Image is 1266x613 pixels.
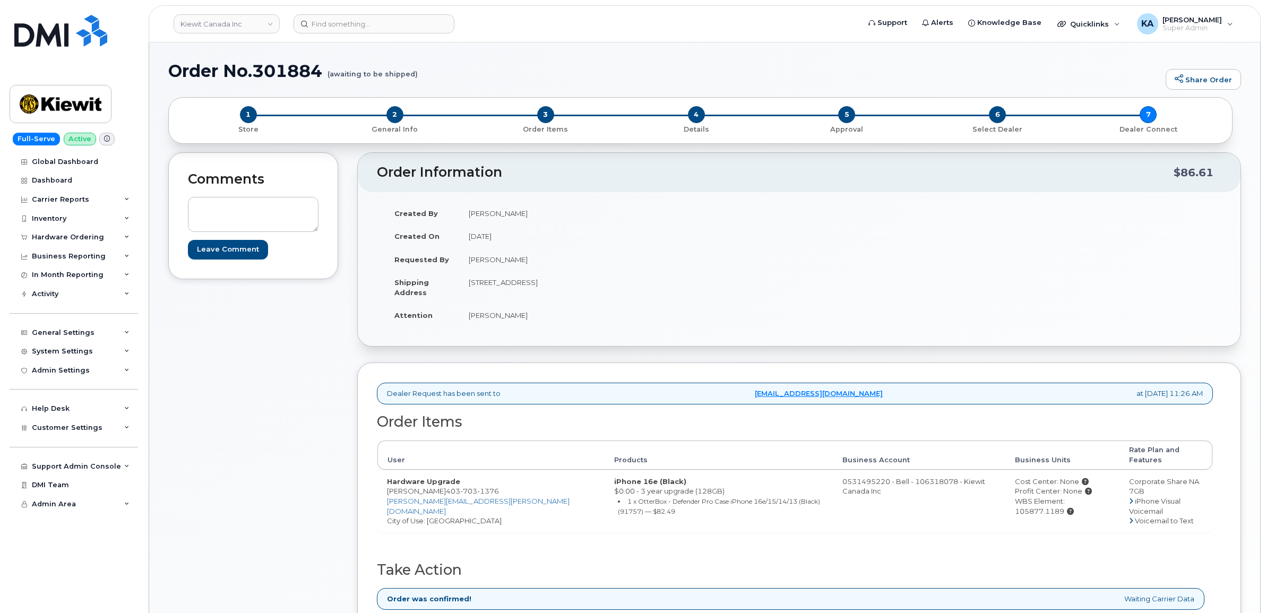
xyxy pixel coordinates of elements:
[470,123,621,134] a: 3 Order Items
[926,125,1069,134] p: Select Dealer
[922,123,1073,134] a: 6 Select Dealer
[459,248,791,271] td: [PERSON_NAME]
[394,209,438,218] strong: Created By
[240,106,257,123] span: 1
[377,441,605,470] th: User
[1166,69,1241,90] a: Share Order
[605,470,832,532] td: $0.00 - 3 year upgrade (128GB)
[377,470,605,532] td: [PERSON_NAME] City of Use: [GEOGRAPHIC_DATA]
[387,594,471,604] strong: Order was confirmed!
[475,125,617,134] p: Order Items
[377,165,1174,180] h2: Order Information
[394,278,429,297] strong: Shipping Address
[1119,441,1212,470] th: Rate Plan and Features
[1015,486,1110,496] div: Profit Center: None
[1135,516,1194,525] span: Voicemail to Text
[618,497,820,515] small: 1 x OtterBox - Defender Pro Case iPhone 16e/15/14/13 (Black) (91757) — $82.49
[386,106,403,123] span: 2
[328,62,418,78] small: (awaiting to be shipped)
[1129,497,1181,515] span: iPhone Visual Voicemail
[755,388,883,399] a: [EMAIL_ADDRESS][DOMAIN_NAME]
[771,123,922,134] a: 5 Approval
[688,106,705,123] span: 4
[838,106,855,123] span: 5
[320,123,470,134] a: 2 General Info
[377,588,1204,610] div: Waiting Carrier Data
[989,106,1006,123] span: 6
[324,125,466,134] p: General Info
[394,232,440,240] strong: Created On
[537,106,554,123] span: 3
[188,172,318,187] h2: Comments
[387,497,570,515] a: [PERSON_NAME][EMAIL_ADDRESS][PERSON_NAME][DOMAIN_NAME]
[477,487,499,495] span: 1376
[188,240,268,260] input: Leave Comment
[377,562,1213,578] h2: Take Action
[1015,496,1110,516] div: WBS Element: 105877.1189
[459,271,791,304] td: [STREET_ADDRESS]
[459,304,791,327] td: [PERSON_NAME]
[605,441,832,470] th: Products
[394,255,449,264] strong: Requested By
[1119,470,1212,532] td: Corporate Share NA 7GB
[459,225,791,248] td: [DATE]
[1005,441,1119,470] th: Business Units
[377,383,1213,404] div: Dealer Request has been sent to at [DATE] 11:26 AM
[459,202,791,225] td: [PERSON_NAME]
[1015,477,1110,487] div: Cost Center: None
[168,62,1160,80] h1: Order No.301884
[394,311,433,320] strong: Attention
[460,487,477,495] span: 703
[776,125,918,134] p: Approval
[833,441,1005,470] th: Business Account
[614,477,686,486] strong: iPhone 16e (Black)
[625,125,768,134] p: Details
[182,125,315,134] p: Store
[621,123,772,134] a: 4 Details
[377,414,1213,430] h2: Order Items
[1174,162,1213,183] div: $86.61
[446,487,499,495] span: 403
[833,470,1005,532] td: 0531495220 - Bell - 106318078 - Kiewit Canada Inc
[177,123,320,134] a: 1 Store
[387,477,460,486] strong: Hardware Upgrade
